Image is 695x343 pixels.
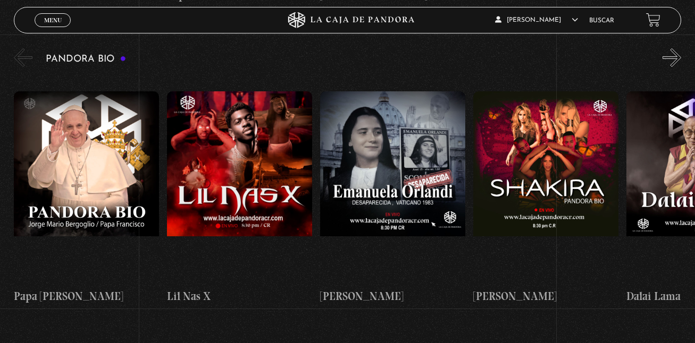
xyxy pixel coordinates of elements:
a: View your shopping cart [646,13,660,27]
button: Previous [14,48,32,67]
span: Cerrar [40,26,65,33]
button: Next [663,48,681,67]
a: [PERSON_NAME] [320,75,465,322]
a: Buscar [589,18,614,24]
h4: Lil Nas X [167,288,312,305]
a: [PERSON_NAME] [473,75,618,322]
h4: [PERSON_NAME] [320,288,465,305]
h3: Pandora Bio [46,54,126,64]
a: Lil Nas X [167,75,312,322]
h4: [PERSON_NAME] [473,288,618,305]
h4: Papa [PERSON_NAME] [14,288,159,305]
span: [PERSON_NAME] [495,17,578,23]
a: Papa [PERSON_NAME] [14,75,159,322]
span: Menu [44,17,62,23]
